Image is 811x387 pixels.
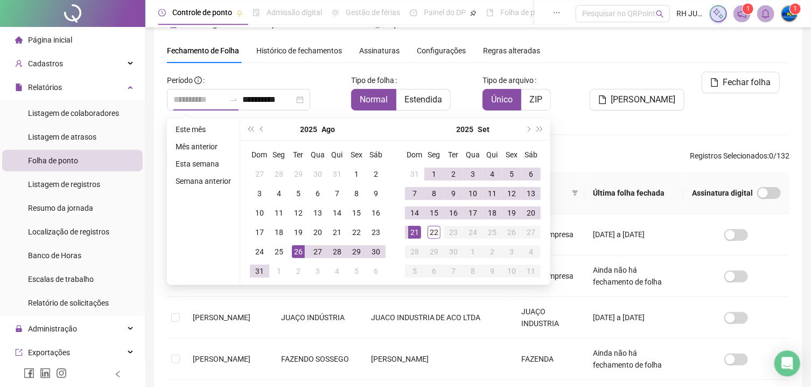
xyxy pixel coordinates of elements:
[483,74,534,86] span: Tipo de arquivo
[410,9,417,16] span: dashboard
[331,245,344,258] div: 28
[250,145,269,164] th: Dom
[491,94,513,105] span: Único
[447,226,460,239] div: 23
[712,8,724,19] img: sparkle-icon.fc2bf0ac1784a2077858766a79e2daf3.svg
[743,3,753,14] sup: 1
[308,164,327,184] td: 2025-07-30
[746,5,750,12] span: 1
[794,5,798,12] span: 1
[521,203,541,223] td: 2025-09-20
[466,265,479,278] div: 8
[167,46,239,55] span: Fechamento de Folha
[500,8,569,17] span: Folha de pagamento
[424,8,466,17] span: Painel do DP
[347,164,366,184] td: 2025-08-01
[424,242,444,261] td: 2025-09-29
[244,119,256,140] button: super-prev-year
[272,206,285,219] div: 11
[229,95,238,104] span: to
[466,226,479,239] div: 24
[774,350,800,376] div: Open Intercom Messenger
[366,203,386,223] td: 2025-08-16
[405,184,424,203] td: 2025-09-07
[350,206,363,219] div: 15
[483,184,502,203] td: 2025-09-11
[405,145,424,164] th: Dom
[250,184,269,203] td: 2025-08-03
[327,145,347,164] th: Qui
[590,89,684,110] button: [PERSON_NAME]
[690,150,789,167] span: : 0 / 132
[424,203,444,223] td: 2025-09-15
[702,72,780,93] button: Fechar folha
[525,168,537,181] div: 6
[521,184,541,203] td: 2025-09-13
[350,187,363,200] div: 8
[167,76,193,85] span: Período
[289,164,308,184] td: 2025-07-29
[781,5,798,22] img: 66582
[269,164,289,184] td: 2025-07-28
[483,164,502,184] td: 2025-09-04
[404,94,442,105] span: Estendida
[444,203,463,223] td: 2025-09-16
[585,297,683,338] td: [DATE] a [DATE]
[369,226,382,239] div: 23
[359,47,400,54] span: Assinaturas
[447,168,460,181] div: 2
[502,145,521,164] th: Sex
[525,265,537,278] div: 11
[486,187,499,200] div: 11
[525,187,537,200] div: 13
[289,242,308,261] td: 2025-08-26
[572,190,578,196] span: filter
[272,187,285,200] div: 4
[737,9,747,18] span: notification
[447,187,460,200] div: 9
[417,47,466,54] span: Configurações
[447,206,460,219] div: 16
[483,242,502,261] td: 2025-10-02
[350,226,363,239] div: 22
[521,223,541,242] td: 2025-09-27
[463,242,483,261] td: 2025-10-01
[15,84,23,91] span: file
[424,145,444,164] th: Seg
[347,223,366,242] td: 2025-08-22
[505,265,518,278] div: 10
[521,261,541,281] td: 2025-10-11
[463,184,483,203] td: 2025-09-10
[505,187,518,200] div: 12
[424,261,444,281] td: 2025-10-06
[405,242,424,261] td: 2025-09-28
[253,265,266,278] div: 31
[250,164,269,184] td: 2025-07-27
[253,245,266,258] div: 24
[347,242,366,261] td: 2025-08-29
[331,187,344,200] div: 7
[193,355,250,363] span: [PERSON_NAME]
[723,76,771,89] span: Fechar folha
[331,168,344,181] div: 31
[15,349,23,356] span: export
[327,203,347,223] td: 2025-08-14
[408,206,421,219] div: 14
[171,140,235,153] li: Mês anterior
[366,261,386,281] td: 2025-09-06
[408,187,421,200] div: 7
[502,223,521,242] td: 2025-09-26
[366,223,386,242] td: 2025-08-23
[502,164,521,184] td: 2025-09-05
[505,168,518,181] div: 5
[424,164,444,184] td: 2025-09-01
[28,324,77,333] span: Administração
[585,214,683,255] td: [DATE] a [DATE]
[466,206,479,219] div: 17
[522,119,534,140] button: next-year
[525,206,537,219] div: 20
[28,251,81,260] span: Banco de Horas
[250,261,269,281] td: 2025-08-31
[553,9,561,16] span: ellipsis
[408,265,421,278] div: 5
